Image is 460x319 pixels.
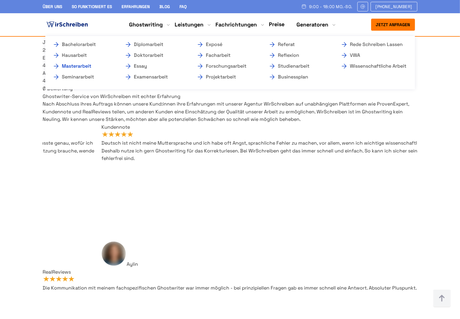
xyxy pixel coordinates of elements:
[43,69,417,77] div: Akademische Ghostwriter
[341,52,401,59] a: VWA
[269,41,329,48] a: Referat
[43,100,417,123] p: Nach Abschluss ihres Auftrags können unsere Kund:innen ihre Erfahrungen mit unserer Agentur WirSc...
[341,41,401,48] a: Rede schreiben lassen
[197,52,257,59] a: Facharbeit
[175,21,204,28] a: Leistungen
[43,269,71,275] span: RealReviews
[360,4,365,9] img: Email
[53,52,113,59] a: Hausarbeit
[297,21,329,28] a: Generatoren
[43,93,417,100] h2: Ghostwriter-Service von WirSchreiben mit echter Erfahrung
[53,41,113,48] a: Bachelorarbeit
[43,276,74,282] img: RealReviews
[125,52,185,59] a: Doktorarbeit
[43,77,417,85] div: 4.8
[197,73,257,81] a: Projektarbeit
[43,284,417,292] p: Die Kommunikation mit meinem fachspezifischen Ghostwriter war immer möglich - bei prinzipiellen F...
[197,63,257,70] a: Forschungsarbeit
[125,73,185,81] a: Examensarbeit
[53,73,113,81] a: Seminararbeit
[269,52,329,59] a: Reflexion
[102,124,130,130] span: Kundennote
[125,41,185,48] a: Diplomarbeit
[371,2,417,11] a: [PHONE_NUMBER]
[45,20,89,29] img: logo ghostwriter-österreich
[371,19,415,31] button: Jetzt anfragen
[180,4,187,9] a: FAQ
[269,73,329,81] a: Businessplan
[309,4,353,9] span: 9:00 - 18:00 Mo.-So.
[43,46,417,54] div: 24.597
[102,131,133,137] img: Kundennote
[43,54,417,62] div: Erfüllte Aufträge
[43,4,62,9] a: Über uns
[127,261,138,267] span: Aylin
[122,4,150,9] a: Erfahrungen
[129,21,163,28] a: Ghostwriting
[269,21,285,28] a: Preise
[43,38,417,46] div: Jahre Erfahrung
[43,85,417,93] div: Ø Bewertung
[53,63,113,70] a: Masterarbeit
[197,41,257,48] a: Exposé
[269,63,329,70] a: Studienarbeit
[102,241,126,266] img: Aylin
[216,21,257,28] a: Fachrichtungen
[433,290,451,308] img: button top
[341,63,401,70] a: Wissenschaftliche Arbeit
[301,4,307,9] img: Schedule
[376,4,412,9] span: [PHONE_NUMBER]
[72,4,112,9] a: So funktioniert es
[43,62,417,69] div: 413
[125,63,185,70] a: Essay
[160,4,170,9] a: Blog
